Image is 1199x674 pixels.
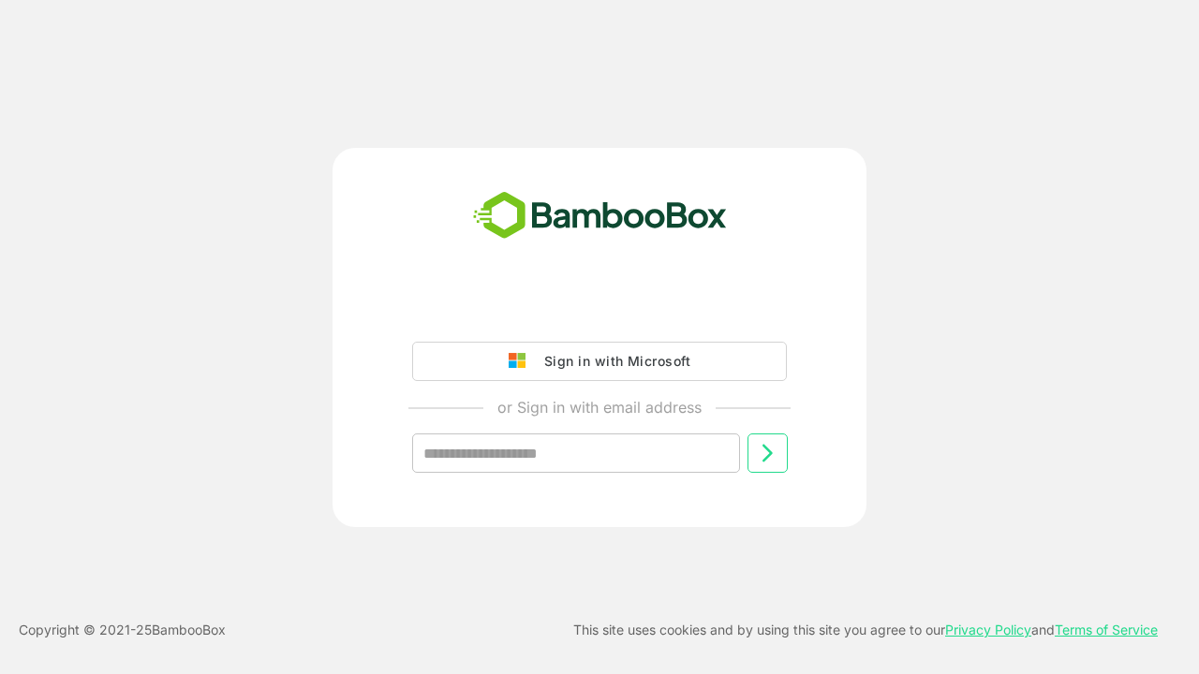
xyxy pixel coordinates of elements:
button: Sign in with Microsoft [412,342,787,381]
a: Terms of Service [1055,622,1158,637]
div: Sign in with Microsoft [535,349,690,374]
iframe: Sign in with Google Button [403,289,796,330]
img: google [509,353,535,370]
p: or Sign in with email address [497,396,702,418]
p: This site uses cookies and by using this site you agree to our and [573,619,1158,641]
p: Copyright © 2021- 25 BambooBox [19,619,226,641]
img: bamboobox [463,185,737,247]
a: Privacy Policy [945,622,1031,637]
